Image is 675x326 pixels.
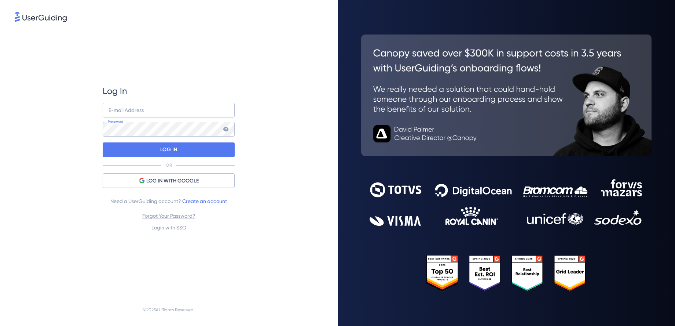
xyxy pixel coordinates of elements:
[103,85,127,97] span: Log In
[166,162,172,168] p: OR
[146,177,199,185] span: LOG IN WITH GOOGLE
[151,225,186,231] a: Login with SSO
[143,305,195,314] span: © 2025 All Rights Reserved.
[160,144,177,156] p: LOG IN
[142,213,195,219] a: Forgot Your Password?
[361,35,652,156] img: 26c0aa7c25a843aed4baddd2b5e0fa68.svg
[370,179,643,226] img: 9302ce2ac39453076f5bc0f2f2ca889b.svg
[103,103,235,117] input: example@company.com
[182,198,227,204] a: Create an account
[110,197,227,206] span: Need a UserGuiding account?
[426,255,586,292] img: 25303e33045975176eb484905ab012ff.svg
[15,12,67,22] img: 8faab4ba6bc7696a72372aa768b0286c.svg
